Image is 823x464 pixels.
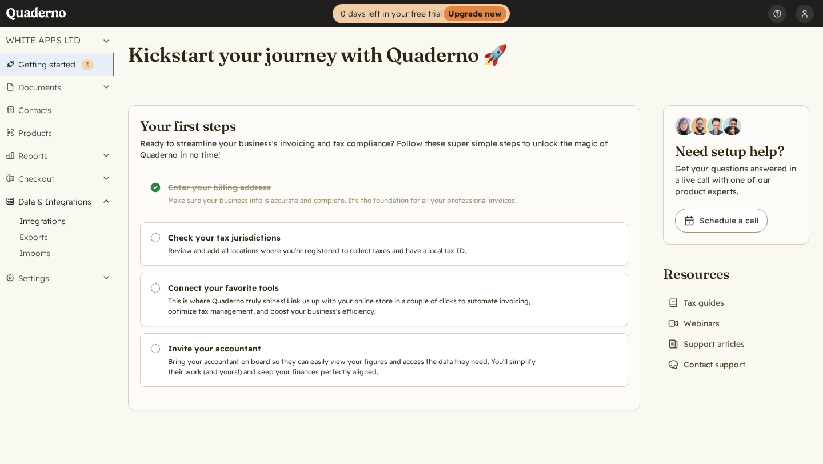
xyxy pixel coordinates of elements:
img: Diana Carrasco, Account Executive at Quaderno [675,117,693,135]
a: Invite your accountant Bring your accountant on board so they can easily view your figures and ac... [140,333,628,387]
a: Connect your favorite tools This is where Quaderno truly shines! Link us up with your online stor... [140,273,628,326]
h3: Connect your favorite tools [168,282,542,294]
h2: Your first steps [140,117,628,135]
h3: Invite your accountant [168,343,542,354]
a: Schedule a call [675,209,768,233]
a: Webinars [663,315,724,331]
p: Review and add all locations where you're registered to collect taxes and have a local tax ID. [168,246,542,256]
p: Bring your accountant on board so they can easily view your figures and access the data they need... [168,357,542,377]
h3: Check your tax jurisdictions [168,232,542,243]
p: Ready to streamline your business's invoicing and tax compliance? Follow these super simple steps... [140,138,628,161]
p: Get your questions answered in a live call with one of our product experts. [675,163,797,197]
h1: Kickstart your journey with Quaderno 🚀 [128,42,508,67]
p: This is where Quaderno truly shines! Link us up with your online store in a couple of clicks to a... [168,296,542,317]
a: Tax guides [663,295,729,311]
a: Support articles [663,336,749,352]
img: Javier Rubio, DevRel at Quaderno [723,117,741,135]
h2: Need setup help? [675,142,797,161]
img: Jairo Fumero, Account Executive at Quaderno [691,117,709,135]
h2: Resources [663,265,750,283]
span: 3 [86,61,89,69]
a: Contact support [663,357,750,373]
strong: Upgrade now [444,6,506,21]
a: Check your tax jurisdictions Review and add all locations where you're registered to collect taxe... [140,222,628,266]
img: Ivo Oltmans, Business Developer at Quaderno [707,117,725,135]
a: 0 days left in your free trialUpgrade now [333,4,510,23]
